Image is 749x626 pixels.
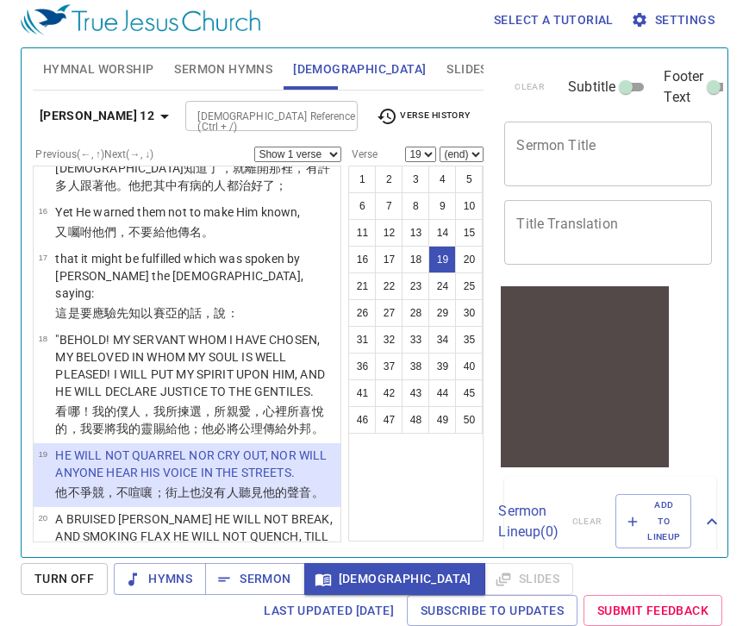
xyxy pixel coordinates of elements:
button: 37 [375,353,403,380]
label: Verse [348,149,378,160]
button: [PERSON_NAME] 12 [33,100,182,132]
button: Verse History [366,103,480,129]
button: 12 [375,219,403,247]
button: Hymns [114,563,206,595]
button: 38 [402,353,429,380]
wg4483: ，說 [202,306,238,320]
wg3450: 所揀選 [55,404,323,435]
wg2323: ； [275,178,287,192]
wg402: 那裡 [55,161,330,192]
input: Type Bible Reference [190,106,324,126]
wg3816: ，我 [55,404,323,435]
button: 43 [402,379,429,407]
span: Sermon Hymns [174,59,272,80]
span: Slides [446,59,487,80]
button: 7 [375,192,403,220]
wg846: ，不要 [116,225,214,239]
wg27: ，心裡 [55,404,323,435]
button: 16 [348,246,376,273]
button: Add to Lineup [615,494,691,548]
wg3756: 爭競 [80,485,324,499]
span: Verse History [377,106,470,127]
wg140: ，所親愛 [55,404,323,435]
button: 24 [428,272,456,300]
button: Select a tutorial [487,4,621,36]
button: 9 [428,192,456,220]
p: A BRUISED [PERSON_NAME] HE WILL NOT BREAK, AND SMOKING FLAX HE WILL NOT QUENCH, TILL HE SENDS FOR... [55,510,335,562]
p: 看哪 [55,403,335,437]
button: 21 [348,272,376,300]
button: 2 [375,166,403,193]
span: Select a tutorial [494,9,614,31]
wg2268: 的話 [178,306,239,320]
span: Turn Off [34,568,94,590]
wg5590: 所喜悅的 [55,404,323,435]
button: 39 [428,353,456,380]
button: 33 [402,326,429,354]
span: Hymnal Worship [43,59,154,80]
button: 15 [455,219,483,247]
button: 50 [455,406,483,434]
button: 10 [455,192,483,220]
button: 35 [455,326,483,354]
p: that it might be fulfilled which was spoken by [PERSON_NAME] the [DEMOGRAPHIC_DATA], saying: [55,250,335,302]
button: 19 [428,246,456,273]
button: 28 [402,299,429,327]
button: 25 [455,272,483,300]
button: 6 [348,192,376,220]
wg5318: 。 [202,225,214,239]
span: 19 [38,449,47,459]
wg2400: ！我的 [55,404,323,435]
b: [PERSON_NAME] 12 [40,105,154,127]
button: 11 [348,219,376,247]
wg518: 外邦 [287,422,323,435]
span: Settings [634,9,715,31]
button: 42 [375,379,403,407]
p: "BEHOLD! MY SERVANT WHOM I HAVE CHOSEN, MY BELOVED IN WHOM MY SOUL IS WELL PLEASED! I WILL PUT MY... [55,331,335,400]
iframe: from-child [497,283,672,471]
wg3793: 跟著 [80,178,288,192]
button: 48 [402,406,429,434]
button: Settings [627,4,721,36]
span: Footer Text [664,66,703,108]
wg2920: 傳給 [263,422,324,435]
button: Turn Off [21,563,108,595]
wg5087: 他 [178,422,324,435]
p: 他不 [55,484,335,501]
div: Sermon Lineup(0)clearAdd to Lineup [504,477,716,566]
wg2424: 知道了 [55,161,330,192]
button: 49 [428,406,456,434]
wg3704: 是要應驗 [68,306,239,320]
span: 16 [38,206,47,216]
img: True Jesus Church [21,4,260,35]
span: 18 [38,334,47,343]
wg3004: ： [227,306,239,320]
wg3363: 給他 [153,225,215,239]
button: 41 [348,379,376,407]
button: 1 [348,166,376,193]
wg4113: 上 [178,485,324,499]
button: Sermon [205,563,304,595]
wg2532: 囑咐 [68,225,215,239]
wg2008: 他們 [92,225,215,239]
span: 17 [38,253,47,262]
wg3761: 人 [227,485,324,499]
wg4396: 以賽亞 [140,306,238,320]
wg5456: 。 [312,485,324,499]
wg3450: 僕人 [55,404,323,435]
span: Subtitle [568,77,615,97]
button: 40 [455,353,483,380]
button: 22 [375,272,403,300]
wg4137: 先知 [116,306,239,320]
wg190: 他 [104,178,287,192]
button: 4 [428,166,456,193]
p: 這 [55,304,335,322]
wg846: ；他必將公理 [190,422,324,435]
button: 27 [375,299,403,327]
button: 34 [428,326,456,354]
p: HE WILL NOT QUARREL NOR CRY OUT, NOR WILL ANYONE HEAR HIS VOICE IN THE STREETS. [55,447,335,481]
span: Submit Feedback [597,600,708,622]
button: 29 [428,299,456,327]
button: 47 [375,406,403,434]
wg3956: 治好了 [239,178,288,192]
